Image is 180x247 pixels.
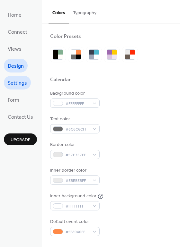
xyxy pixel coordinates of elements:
button: Upgrade [4,133,37,145]
span: #FF8946FF [66,229,89,235]
a: Form [4,93,23,106]
span: #6C6C6CFF [66,126,89,133]
span: Settings [8,78,27,88]
div: Text color [50,116,98,123]
a: Views [4,42,25,55]
div: Calendar [50,77,71,83]
span: #FFFFFFFF [66,203,89,210]
span: Design [8,61,24,71]
span: Connect [8,27,27,37]
div: Color Presets [50,33,81,40]
div: Default event color [50,218,98,225]
div: Background color [50,90,98,97]
a: Contact Us [4,110,37,123]
a: Settings [4,76,31,89]
span: Contact Us [8,112,33,122]
div: Inner background color [50,193,96,200]
div: Border color [50,141,98,148]
a: Connect [4,25,31,38]
div: Inner border color [50,167,98,174]
span: Views [8,44,22,54]
span: Home [8,10,22,20]
a: Home [4,8,25,21]
a: Design [4,59,28,72]
span: Form [8,95,19,105]
span: #FFFFFFFF [66,100,89,107]
span: Upgrade [11,137,31,143]
span: #E7E7E7FF [66,152,89,158]
span: #EBEBEBFF [66,177,89,184]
